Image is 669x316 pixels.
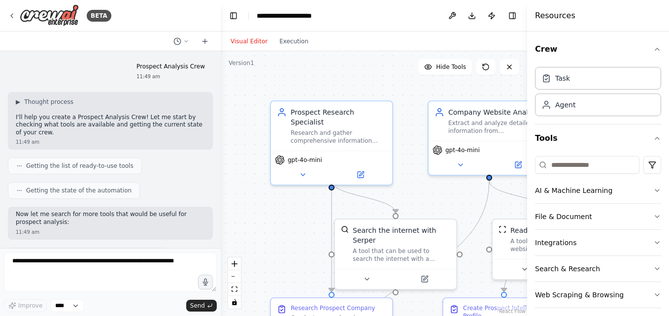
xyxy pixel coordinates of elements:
[225,35,273,47] button: Visual Editor
[535,230,661,255] button: Integrations
[428,100,551,176] div: Company Website AnalyzerExtract and analyze detailed information from {prospect_name}'s website i...
[16,98,73,106] button: ▶Thought process
[229,59,254,67] div: Version 1
[448,107,544,117] div: Company Website Analyzer
[499,225,506,233] img: ScrapeWebsiteTool
[87,10,111,22] div: BETA
[270,100,393,186] div: Prospect Research SpecialistResearch and gather comprehensive information about {prospect_name} i...
[288,156,322,164] span: gpt-4o-mini
[555,100,575,110] div: Agent
[499,309,526,314] a: React Flow attribution
[228,257,241,270] button: zoom in
[26,187,132,194] span: Getting the state of the automation
[492,219,615,280] div: ScrapeWebsiteToolRead website contentA tool that can be used to read a website content.
[169,35,193,47] button: Switch to previous chat
[333,169,388,181] button: Open in side panel
[353,247,450,263] div: A tool that can be used to search the internet with a search_query. Supports different search typ...
[198,275,213,289] button: Click to speak your automation idea
[228,296,241,309] button: toggle interactivity
[257,11,329,21] nav: breadcrumb
[341,225,349,233] img: SerperDevTool
[136,63,205,71] p: Prospect Analysis Crew
[228,257,241,309] div: React Flow controls
[273,35,314,47] button: Execution
[291,107,386,127] div: Prospect Research Specialist
[327,181,336,292] g: Edge from 98592ef7-591e-4bc1-8bba-4bd9381482b1 to a4b267bb-f587-4dd4-8106-2f7447960e6c
[510,225,585,235] div: Read website content
[20,4,79,27] img: Logo
[418,59,472,75] button: Hide Tools
[505,9,519,23] button: Hide right sidebar
[353,225,450,245] div: Search the internet with Serper
[16,228,205,236] div: 11:49 am
[291,304,375,312] div: Research Prospect Company
[228,283,241,296] button: fit view
[4,299,47,312] button: Improve
[16,211,205,226] p: Now let me search for more tools that would be useful for prospect analysis:
[227,9,240,23] button: Hide left sidebar
[535,256,661,282] button: Search & Research
[16,138,205,146] div: 11:49 am
[555,73,570,83] div: Task
[535,10,575,22] h4: Resources
[16,114,205,137] p: I'll help you create a Prospect Analysis Crew! Let me start by checking what tools are available ...
[535,35,661,63] button: Crew
[535,204,661,229] button: File & Document
[136,73,205,80] div: 11:49 am
[484,181,558,213] g: Edge from ef9cee0c-0300-4690-b5c8-ce86b6fd5a91 to 13a236af-4033-4c1f-a460-e8888a7f0b89
[190,302,205,310] span: Send
[18,302,42,310] span: Improve
[510,237,608,253] div: A tool that can be used to read a website content.
[197,35,213,47] button: Start a new chat
[535,63,661,124] div: Crew
[535,125,661,152] button: Tools
[334,219,457,290] div: SerperDevToolSearch the internet with SerperA tool that can be used to search the internet with a...
[448,119,544,135] div: Extract and analyze detailed information from {prospect_name}'s website including their products/...
[327,181,401,213] g: Edge from 98592ef7-591e-4bc1-8bba-4bd9381482b1 to 64e3f307-838d-4795-872b-0648310c3880
[535,152,661,316] div: Tools
[291,129,386,145] div: Research and gather comprehensive information about {prospect_name} including company background,...
[26,162,134,170] span: Getting the list of ready-to-use tools
[16,98,20,106] span: ▶
[24,98,73,106] span: Thought process
[490,159,546,171] button: Open in side panel
[499,181,652,292] g: Edge from 847ae2eb-eed5-4ee3-99e6-b9775a9147e8 to a7b97997-f682-46d8-84cf-91e965dd9281
[228,270,241,283] button: zoom out
[397,273,452,285] button: Open in side panel
[186,300,217,312] button: Send
[535,178,661,203] button: AI & Machine Learning
[436,63,466,71] span: Hide Tools
[535,282,661,308] button: Web Scraping & Browsing
[445,146,480,154] span: gpt-4o-mini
